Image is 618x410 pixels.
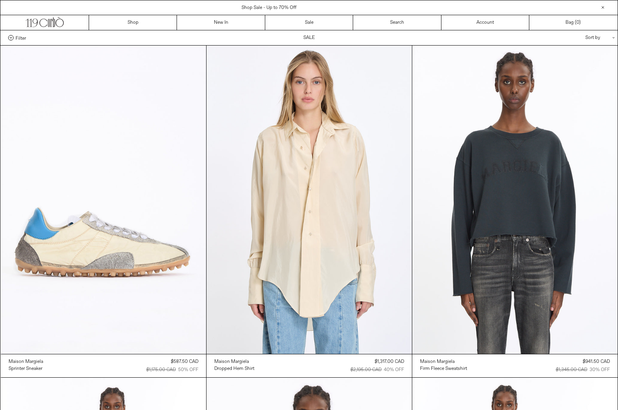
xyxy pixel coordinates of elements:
span: 0 [576,19,579,26]
a: Search [353,15,441,30]
a: Maison Margiela [9,358,43,365]
a: Firm Fleece Sweatshirt [420,365,467,372]
a: Sale [265,15,353,30]
a: Maison Margiela [214,358,254,365]
span: Filter [16,35,26,40]
a: Account [441,15,529,30]
div: Sort by [540,30,610,45]
a: Dropped Hem Shirt [214,365,254,372]
a: Maison Margiela [420,358,467,365]
div: 40% OFF [384,366,404,373]
a: Bag () [529,15,617,30]
div: 50% OFF [178,366,198,373]
img: Maison Margiela Sprinters Sneaker [1,46,206,354]
a: New In [177,15,265,30]
div: Maison Margiela [420,359,455,365]
span: ) [576,19,581,26]
img: Maison Margiela Firm Fleece Sweatshirt [412,46,618,354]
img: Maison Margiela Dropped Hem Shirt [207,46,412,354]
div: $2,195.00 CAD [350,366,382,373]
div: $1,317.00 CAD [375,358,404,365]
div: Maison Margiela [214,359,249,365]
a: Sprinter Sneaker [9,365,43,372]
div: $1,175.00 CAD [146,366,176,373]
div: Sprinter Sneaker [9,366,42,372]
a: Shop [89,15,177,30]
div: $1,345.00 CAD [556,366,587,373]
div: $587.50 CAD [171,358,198,365]
div: $941.50 CAD [583,358,610,365]
div: 30% OFF [590,366,610,373]
a: Shop Sale - Up to 70% Off [242,5,296,11]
